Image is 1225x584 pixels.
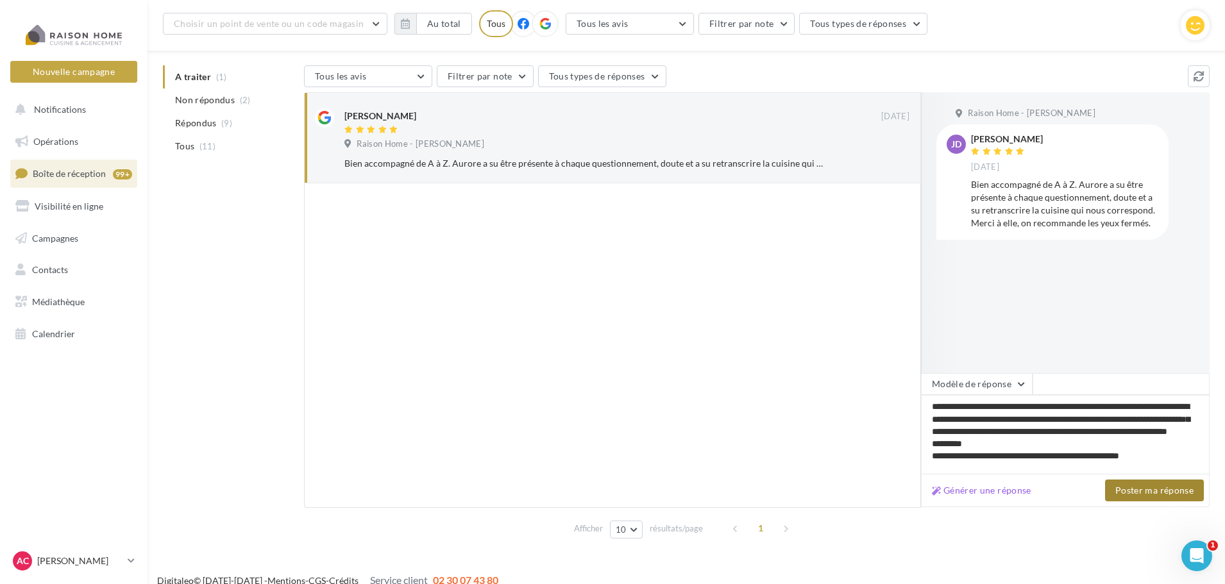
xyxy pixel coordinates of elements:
[8,225,140,252] a: Campagnes
[616,524,627,535] span: 10
[1208,540,1218,551] span: 1
[8,128,140,155] a: Opérations
[175,94,235,106] span: Non répondus
[199,141,215,151] span: (11)
[610,521,643,538] button: 10
[304,65,432,87] button: Tous les avis
[8,193,140,220] a: Visibilité en ligne
[357,138,484,150] span: Raison Home - [PERSON_NAME]
[921,373,1033,395] button: Modèle de réponse
[8,321,140,347] a: Calendrier
[971,162,999,173] span: [DATE]
[927,483,1036,498] button: Générer une réponse
[394,13,472,35] button: Au total
[175,140,194,153] span: Tous
[437,65,534,87] button: Filtrer par note
[17,555,29,567] span: AC
[34,104,86,115] span: Notifications
[698,13,795,35] button: Filtrer par note
[163,13,387,35] button: Choisir un point de vente ou un code magasin
[538,65,666,87] button: Tous types de réponses
[32,232,78,243] span: Campagnes
[971,178,1158,229] div: Bien accompagné de A à Z. Aurore a su être présente à chaque questionnement, doute et a su retran...
[32,328,75,339] span: Calendrier
[416,13,472,35] button: Au total
[8,160,140,187] a: Boîte de réception99+
[113,169,132,179] div: 99+
[10,61,137,83] button: Nouvelle campagne
[951,138,961,151] span: JD
[33,168,106,179] span: Boîte de réception
[549,71,645,81] span: Tous types de réponses
[8,288,140,315] a: Médiathèque
[8,96,135,123] button: Notifications
[32,296,85,307] span: Médiathèque
[35,201,103,212] span: Visibilité en ligne
[799,13,927,35] button: Tous types de réponses
[968,108,1095,119] span: Raison Home - [PERSON_NAME]
[37,555,122,567] p: [PERSON_NAME]
[881,111,909,122] span: [DATE]
[344,110,416,122] div: [PERSON_NAME]
[175,117,217,129] span: Répondus
[33,136,78,147] span: Opérations
[315,71,367,81] span: Tous les avis
[750,518,771,538] span: 1
[8,256,140,283] a: Contacts
[344,157,826,170] div: Bien accompagné de A à Z. Aurore a su être présente à chaque questionnement, doute et a su retran...
[479,10,513,37] div: Tous
[566,13,694,35] button: Tous les avis
[1181,540,1212,571] iframe: Intercom live chat
[574,522,603,535] span: Afficher
[174,18,364,29] span: Choisir un point de vente ou un code magasin
[32,264,68,275] span: Contacts
[971,135,1043,144] div: [PERSON_NAME]
[1105,480,1204,501] button: Poster ma réponse
[240,95,251,105] span: (2)
[577,18,629,29] span: Tous les avis
[650,522,703,535] span: résultats/page
[10,549,137,573] a: AC [PERSON_NAME]
[810,18,906,29] span: Tous types de réponses
[221,118,232,128] span: (9)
